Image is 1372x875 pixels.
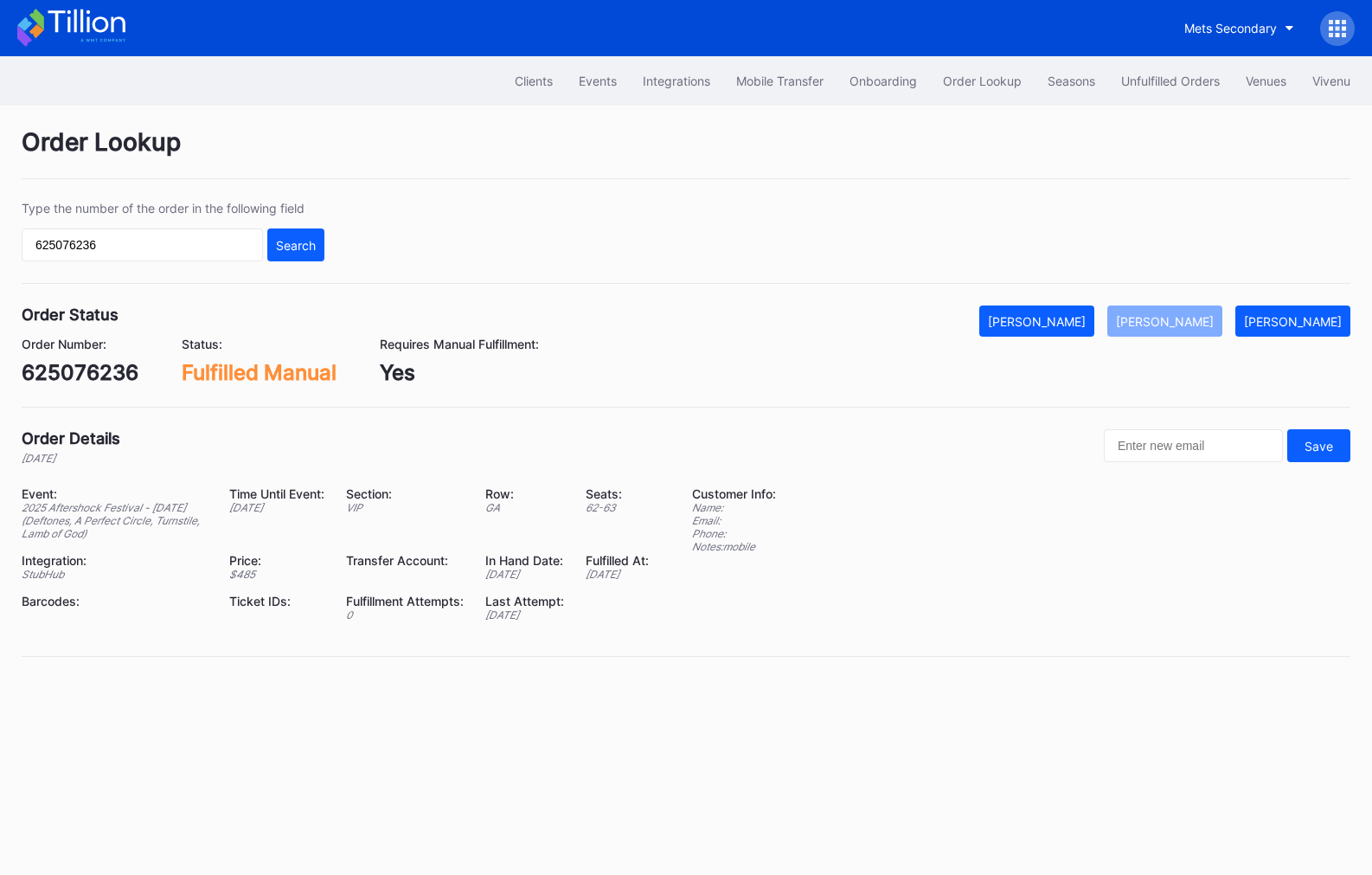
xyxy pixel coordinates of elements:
div: Section: [346,486,464,501]
div: 62 - 63 [586,501,649,514]
input: GT59662 [22,228,263,261]
div: Mets Secondary [1184,21,1277,35]
div: [DATE] [485,608,564,621]
button: [PERSON_NAME] [1107,306,1222,337]
button: Seasons [1035,65,1108,97]
div: Vivenu [1312,74,1350,88]
button: Onboarding [837,65,930,97]
button: Mobile Transfer [723,65,837,97]
div: Integration: [22,553,208,568]
div: Time Until Event: [229,486,324,501]
div: Name: [692,501,776,514]
div: Price: [229,553,324,568]
button: Events [566,65,630,97]
div: Venues [1246,74,1286,88]
div: Row: [485,486,564,501]
div: Last Attempt: [485,594,564,608]
div: Order Number: [22,337,138,351]
div: Transfer Account: [346,553,464,568]
div: VIP [346,501,464,514]
div: Order Details [22,429,120,447]
div: Requires Manual Fulfillment: [380,337,539,351]
button: Search [267,228,324,261]
div: In Hand Date: [485,553,564,568]
button: Mets Secondary [1171,12,1307,44]
button: [PERSON_NAME] [1235,306,1350,337]
button: Clients [502,65,566,97]
div: Save [1305,439,1333,454]
div: Fulfilled Manual [182,360,337,385]
div: [DATE] [485,568,564,581]
div: [DATE] [229,501,324,514]
div: 2025 Aftershock Festival - [DATE] (Deftones, A Perfect Circle, Turnstile, Lamb of God) [22,501,208,540]
div: Type the number of the order in the following field [22,201,324,216]
div: Notes: mobile [692,540,776,553]
div: Fulfilled At: [586,553,649,568]
div: Seats: [586,486,649,501]
div: Email: [692,514,776,527]
button: Unfulfilled Orders [1108,65,1233,97]
div: Seasons [1048,74,1095,88]
div: GA [485,501,564,514]
div: StubHub [22,568,208,581]
div: Order Status [22,306,119,324]
div: [DATE] [586,568,649,581]
div: 625076236 [22,360,138,385]
div: Events [579,74,617,88]
div: Phone: [692,527,776,540]
div: [PERSON_NAME] [1116,314,1214,329]
div: Search [276,238,316,253]
div: Unfulfilled Orders [1121,74,1220,88]
div: Status: [182,337,337,351]
div: Order Lookup [22,127,1350,179]
div: Clients [515,74,553,88]
div: Yes [380,360,539,385]
div: Barcodes: [22,594,208,608]
div: Integrations [643,74,710,88]
button: Order Lookup [930,65,1035,97]
div: [PERSON_NAME] [1244,314,1342,329]
div: $ 485 [229,568,324,581]
button: Save [1287,429,1350,462]
div: 0 [346,608,464,621]
div: Mobile Transfer [736,74,824,88]
div: Customer Info: [692,486,776,501]
button: [PERSON_NAME] [979,306,1094,337]
div: [DATE] [22,452,120,465]
div: Onboarding [849,74,917,88]
button: Vivenu [1299,65,1363,97]
button: Integrations [630,65,723,97]
div: Event: [22,486,208,501]
div: Order Lookup [943,74,1022,88]
input: Enter new email [1104,429,1283,462]
div: Fulfillment Attempts: [346,594,464,608]
div: Ticket IDs: [229,594,324,608]
div: [PERSON_NAME] [988,314,1086,329]
button: Venues [1233,65,1299,97]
